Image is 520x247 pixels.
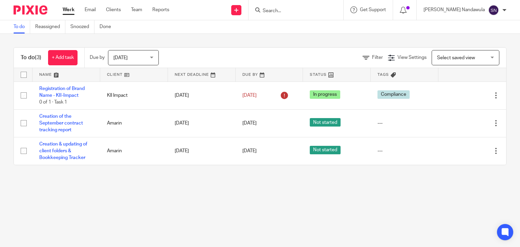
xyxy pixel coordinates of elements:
[100,137,168,164] td: Amarin
[377,148,432,154] div: ---
[90,54,105,61] p: Due by
[168,109,236,137] td: [DATE]
[360,7,386,12] span: Get Support
[152,6,169,13] a: Reports
[14,20,30,33] a: To do
[397,55,427,60] span: View Settings
[242,149,257,153] span: [DATE]
[48,50,78,65] a: + Add task
[100,82,168,109] td: KII Impact
[39,142,87,160] a: Creation & updating of client folders & Bookkeeping Tracker
[377,73,389,76] span: Tags
[377,120,432,127] div: ---
[14,5,47,15] img: Pixie
[113,55,128,60] span: [DATE]
[35,55,41,60] span: (3)
[242,93,257,98] span: [DATE]
[372,55,383,60] span: Filter
[21,54,41,61] h1: To do
[106,6,121,13] a: Clients
[100,20,116,33] a: Done
[35,20,65,33] a: Reassigned
[39,86,85,98] a: Registration of Brand Name - KII-Impact
[377,90,410,99] span: Compliance
[39,114,83,133] a: Creation of the September contract tracking report
[310,118,341,127] span: Not started
[39,100,67,105] span: 0 of 1 · Task 1
[63,6,74,13] a: Work
[242,121,257,126] span: [DATE]
[168,137,236,164] td: [DATE]
[100,109,168,137] td: Amarin
[168,82,236,109] td: [DATE]
[488,5,499,16] img: svg%3E
[424,6,485,13] p: [PERSON_NAME] Nandawula
[70,20,94,33] a: Snoozed
[131,6,142,13] a: Team
[310,146,341,154] span: Not started
[310,90,340,99] span: In progress
[437,55,475,60] span: Select saved view
[85,6,96,13] a: Email
[262,8,323,14] input: Search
